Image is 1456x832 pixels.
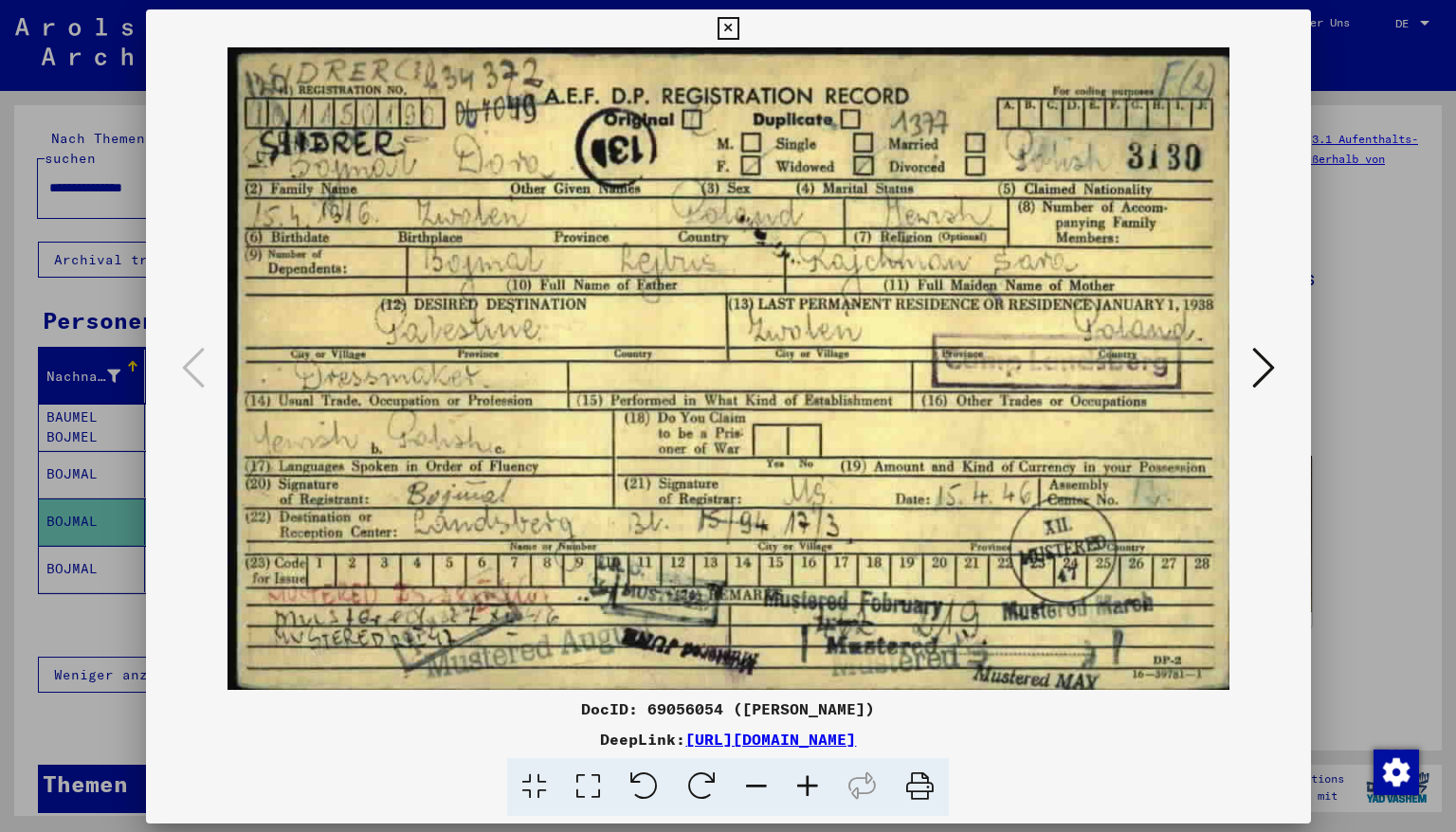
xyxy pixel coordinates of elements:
a: [URL][DOMAIN_NAME] [685,730,856,749]
img: Zustimmung ändern [1374,750,1419,795]
div: DeepLink: [146,728,1311,751]
div: Zustimmung ändern [1373,749,1418,794]
div: DocID: 69056054 ([PERSON_NAME]) [146,697,1311,720]
img: 001.jpg [210,47,1247,690]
